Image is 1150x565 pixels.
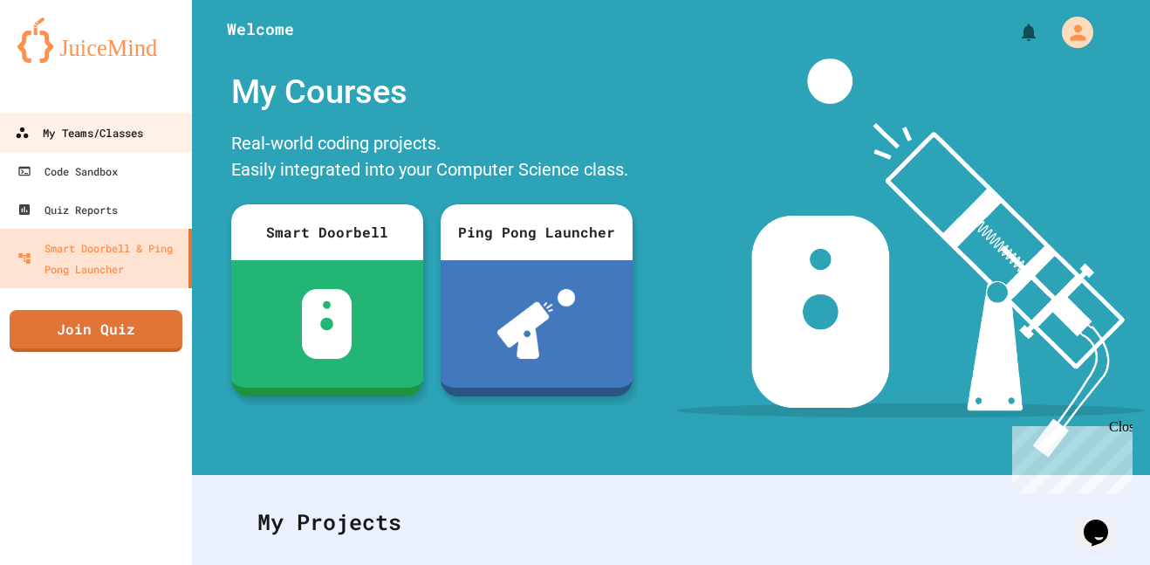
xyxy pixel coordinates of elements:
div: Real-world coding projects. Easily integrated into your Computer Science class. [222,126,641,191]
div: Chat with us now!Close [7,7,120,111]
img: ppl-with-ball.png [497,289,575,359]
a: Join Quiz [10,310,182,352]
div: My Projects [240,488,1102,556]
img: logo-orange.svg [17,17,175,63]
div: My Notifications [986,17,1044,47]
div: My Courses [222,59,641,126]
img: sdb-white.svg [302,289,352,359]
div: Smart Doorbell [231,204,423,260]
div: Code Sandbox [17,161,118,182]
iframe: chat widget [1005,419,1133,493]
div: My Account [1044,12,1098,52]
iframe: chat widget [1077,495,1133,548]
div: My Teams/Classes [15,122,143,144]
img: banner-image-my-projects.png [676,59,1144,458]
div: Smart Doorbell & Ping Pong Launcher [17,238,181,279]
div: Ping Pong Launcher [441,204,633,260]
div: Quiz Reports [17,199,118,220]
